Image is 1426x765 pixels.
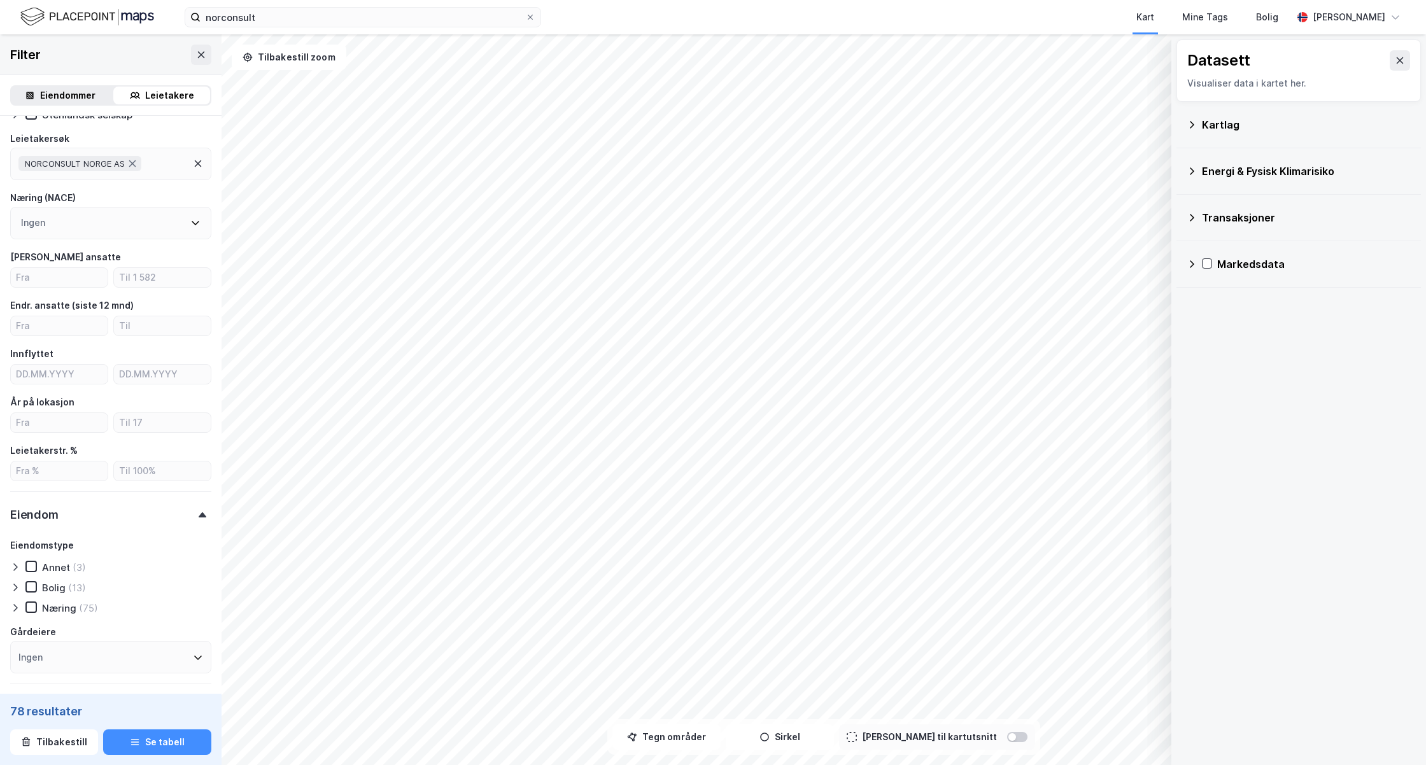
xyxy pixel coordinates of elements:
div: [PERSON_NAME] ansatte [10,249,121,265]
div: Bolig [1256,10,1278,25]
div: (3) [73,561,86,573]
button: Tegn områder [612,724,721,750]
span: NORCONSULT NORGE AS [25,158,125,169]
div: Eiendomstype [10,538,74,553]
button: Tilbakestill zoom [232,45,346,70]
div: [PERSON_NAME] [1313,10,1385,25]
input: Til [114,316,211,335]
div: (75) [79,602,98,614]
div: Kart [1136,10,1154,25]
input: Til 17 [114,413,211,432]
input: DD.MM.YYYY [114,365,211,384]
iframe: Chat Widget [1362,704,1426,765]
div: Næring [42,602,76,614]
div: Leietakere [145,88,194,103]
div: [PERSON_NAME] til kartutsnitt [862,729,997,745]
div: Endr. ansatte (siste 12 mnd) [10,298,134,313]
button: Se tabell [103,729,211,755]
div: Annet [42,561,70,573]
div: Filter [10,45,41,65]
div: Kartlag [1202,117,1411,132]
button: Tilbakestill [10,729,98,755]
input: Til 1 582 [114,268,211,287]
div: Gårdeiere [10,624,56,640]
div: Eiendommer [40,88,95,103]
div: Innflyttet [10,346,53,361]
input: Søk på adresse, matrikkel, gårdeiere, leietakere eller personer [201,8,525,27]
input: Fra [11,268,108,287]
div: Leietakerstr. % [10,443,78,458]
div: Næring (NACE) [10,190,76,206]
div: (13) [68,582,86,594]
button: Sirkel [726,724,834,750]
input: DD.MM.YYYY [11,365,108,384]
div: Visualiser data i kartet her. [1187,76,1410,91]
div: Bolig [42,582,66,594]
input: Til 100% [114,461,211,481]
img: logo.f888ab2527a4732fd821a326f86c7f29.svg [20,6,154,28]
div: Mine Tags [1182,10,1228,25]
div: Leietakersøk [10,131,69,146]
div: Datasett [1187,50,1250,71]
input: Fra % [11,461,108,481]
div: Ingen [18,650,43,665]
div: Markedsdata [1217,256,1411,272]
div: Ingen [21,215,45,230]
div: Energi & Fysisk Klimarisiko [1202,164,1411,179]
div: 78 resultater [10,704,211,719]
input: Fra [11,413,108,432]
div: År på lokasjon [10,395,74,410]
div: Eiendom [10,507,59,523]
input: Fra [11,316,108,335]
div: Transaksjoner [1202,210,1411,225]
